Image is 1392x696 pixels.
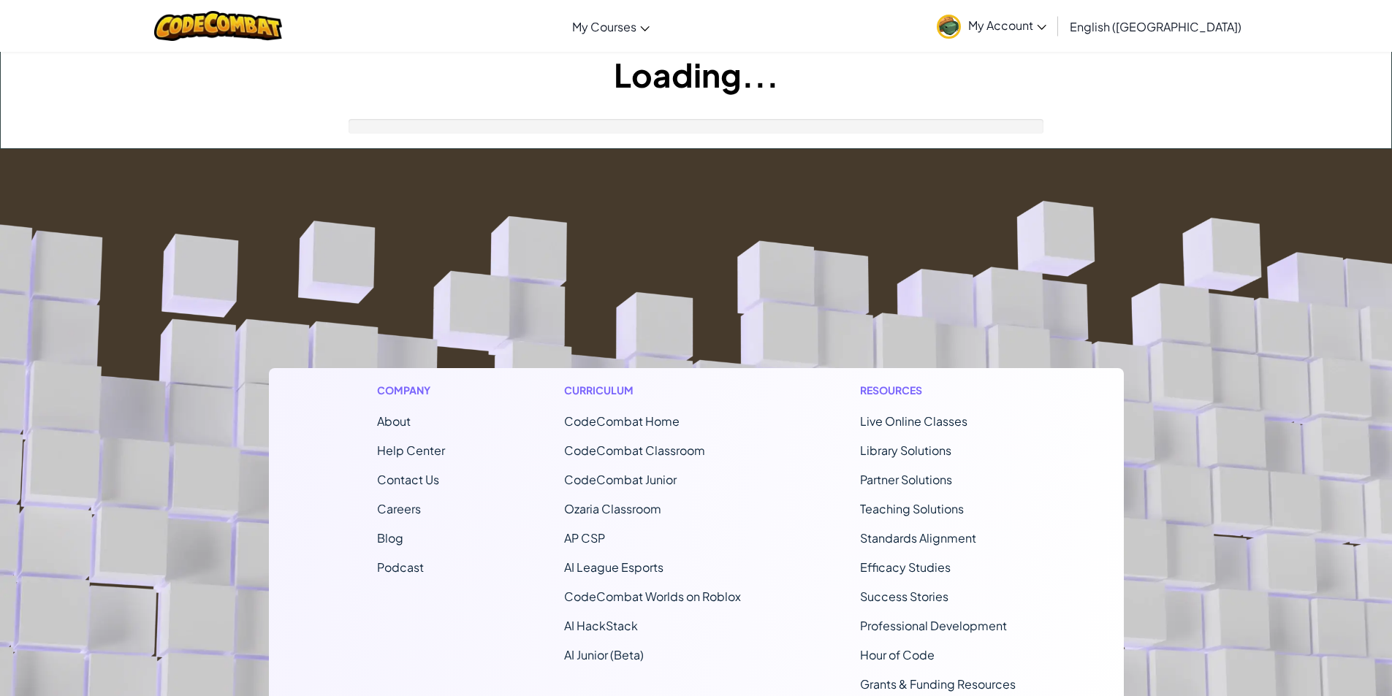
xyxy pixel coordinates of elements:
span: My Account [968,18,1046,33]
a: Professional Development [860,618,1007,633]
a: CodeCombat Junior [564,472,677,487]
span: CodeCombat Home [564,413,680,429]
a: Help Center [377,443,445,458]
h1: Curriculum [564,383,741,398]
a: Teaching Solutions [860,501,964,516]
h1: Company [377,383,445,398]
a: English ([GEOGRAPHIC_DATA]) [1062,7,1249,46]
a: Ozaria Classroom [564,501,661,516]
a: Hour of Code [860,647,935,662]
a: Podcast [377,559,424,575]
a: CodeCombat Worlds on Roblox [564,589,741,604]
a: Partner Solutions [860,472,952,487]
a: Blog [377,530,403,546]
a: Careers [377,501,421,516]
span: Contact Us [377,472,439,487]
span: My Courses [572,19,636,34]
img: avatar [937,15,961,39]
a: Efficacy Studies [860,559,951,575]
a: Library Solutions [860,443,951,458]
a: AP CSP [564,530,605,546]
a: AI HackStack [564,618,638,633]
a: Grants & Funding Resources [860,676,1016,692]
a: Live Online Classes [860,413,967,429]
a: AI League Esports [564,559,663,575]
a: AI Junior (Beta) [564,647,644,662]
a: My Account [929,3,1054,49]
a: Standards Alignment [860,530,976,546]
a: CodeCombat Classroom [564,443,705,458]
a: My Courses [565,7,657,46]
a: About [377,413,411,429]
a: Success Stories [860,589,948,604]
h1: Loading... [1,52,1391,97]
span: English ([GEOGRAPHIC_DATA]) [1070,19,1241,34]
h1: Resources [860,383,1016,398]
img: CodeCombat logo [154,11,282,41]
